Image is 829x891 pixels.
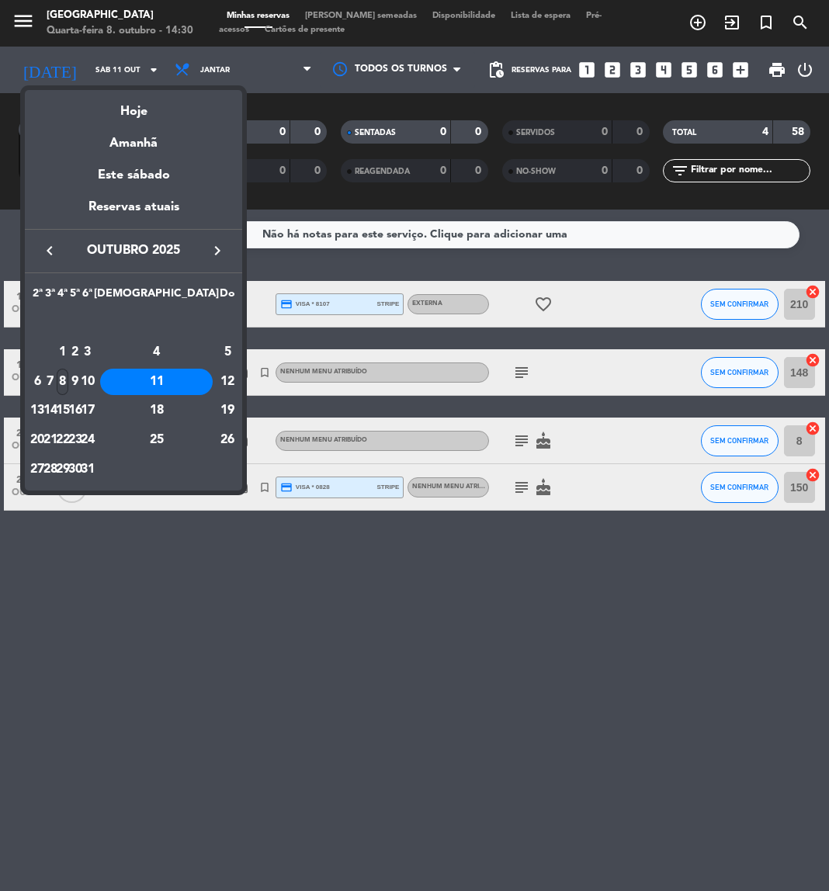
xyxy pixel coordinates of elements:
td: 21 de outubro de 2025 [44,425,57,455]
div: 27 [32,456,43,483]
td: 16 de outubro de 2025 [69,396,82,425]
div: 9 [70,369,82,395]
th: Terça-feira [44,285,57,309]
div: 11 [100,369,213,395]
div: 7 [44,369,56,395]
div: 14 [44,397,56,424]
div: 30 [70,456,82,483]
div: 28 [44,456,56,483]
div: 4 [100,339,213,366]
td: 20 de outubro de 2025 [31,425,43,455]
div: 2 [70,339,82,366]
td: 28 de outubro de 2025 [44,455,57,484]
td: 19 de outubro de 2025 [219,396,236,425]
span: outubro 2025 [64,241,203,261]
td: 9 de outubro de 2025 [69,367,82,397]
div: 23 [70,427,82,453]
td: 6 de outubro de 2025 [31,367,43,397]
td: 29 de outubro de 2025 [57,455,69,484]
div: 1 [57,339,68,366]
td: 13 de outubro de 2025 [31,396,43,425]
i: keyboard_arrow_right [208,241,227,260]
div: 13 [32,397,43,424]
td: 26 de outubro de 2025 [219,425,236,455]
th: Quarta-feira [57,285,69,309]
div: 15 [57,397,68,424]
td: 22 de outubro de 2025 [57,425,69,455]
div: 10 [82,369,94,395]
th: Domingo [219,285,236,309]
td: 25 de outubro de 2025 [94,425,219,455]
div: 18 [100,397,213,424]
td: 27 de outubro de 2025 [31,455,43,484]
td: 7 de outubro de 2025 [44,367,57,397]
div: 29 [57,456,68,483]
div: 5 [220,339,235,366]
td: 4 de outubro de 2025 [94,338,219,367]
div: 21 [44,427,56,453]
th: Sábado [94,285,219,309]
div: 25 [100,427,213,453]
td: 31 de outubro de 2025 [82,455,94,484]
th: Segunda-feira [31,285,43,309]
td: 24 de outubro de 2025 [82,425,94,455]
td: 5 de outubro de 2025 [219,338,236,367]
div: 6 [32,369,43,395]
th: Sexta-feira [82,285,94,309]
td: 10 de outubro de 2025 [82,367,94,397]
div: Este sábado [25,154,242,197]
td: 8 de outubro de 2025 [57,367,69,397]
div: 24 [82,427,94,453]
td: 14 de outubro de 2025 [44,396,57,425]
td: 12 de outubro de 2025 [219,367,236,397]
div: 16 [70,397,82,424]
div: 12 [220,369,235,395]
div: 17 [82,397,94,424]
div: 22 [57,427,68,453]
td: 15 de outubro de 2025 [57,396,69,425]
i: keyboard_arrow_left [40,241,59,260]
div: 3 [82,339,94,366]
th: Quinta-feira [69,285,82,309]
div: Reservas atuais [25,197,242,229]
td: 23 de outubro de 2025 [69,425,82,455]
div: Amanhã [25,122,242,154]
td: 17 de outubro de 2025 [82,396,94,425]
button: keyboard_arrow_left [36,241,64,261]
div: 8 [57,369,68,395]
div: 26 [220,427,235,453]
td: 1 de outubro de 2025 [57,338,69,367]
div: 19 [220,397,235,424]
td: 18 de outubro de 2025 [94,396,219,425]
div: Hoje [25,90,242,122]
td: 11 de outubro de 2025 [94,367,219,397]
td: 2 de outubro de 2025 [69,338,82,367]
td: OUT [31,308,236,338]
td: 30 de outubro de 2025 [69,455,82,484]
div: 31 [82,456,94,483]
button: keyboard_arrow_right [203,241,231,261]
td: 3 de outubro de 2025 [82,338,94,367]
div: 20 [32,427,43,453]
